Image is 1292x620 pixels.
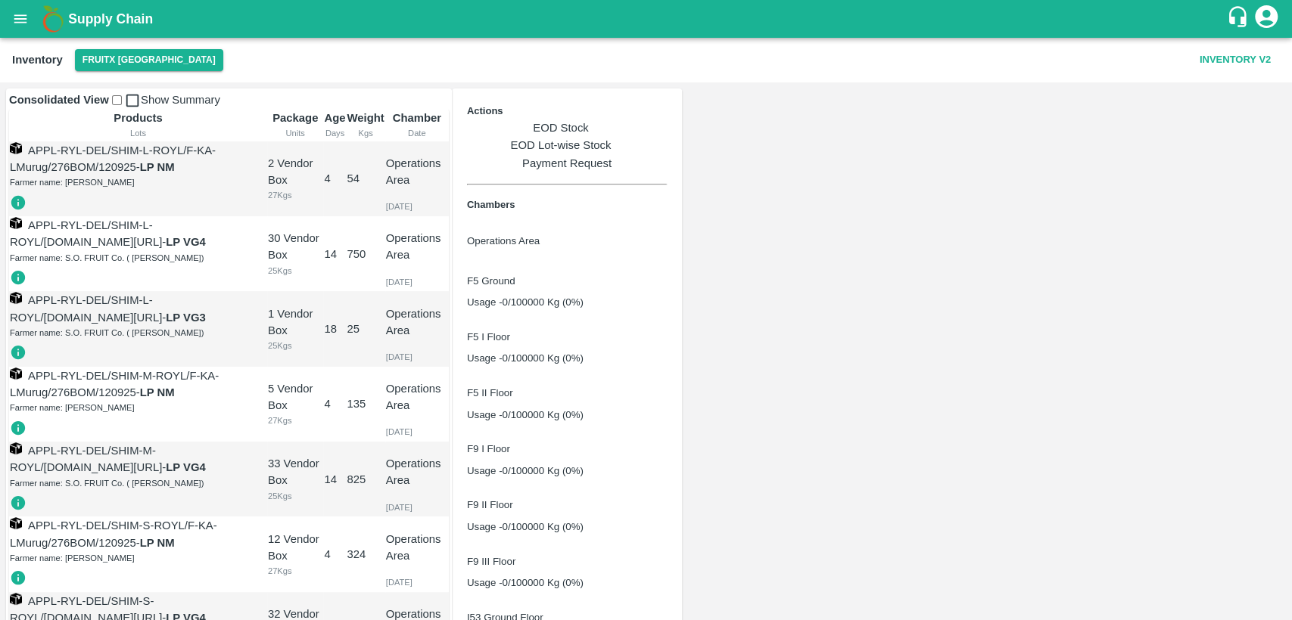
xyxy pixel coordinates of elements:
td: 4 [323,367,346,442]
img: box [10,593,22,605]
div: Farmer name: [PERSON_NAME] [10,175,266,189]
div: Farmer name: [PERSON_NAME] [10,401,266,414]
div: Days [324,126,345,140]
div: [DATE] [386,200,448,213]
button: Select DC [75,49,223,71]
p: Operations Area [386,305,448,339]
div: 25 Kgs [268,339,323,352]
img: logo [38,4,68,34]
button: F9 III FloorUsage -0/100000 Kg (0%) [467,549,584,605]
p: Usage - 0 /100000 Kg (0%) [467,352,584,364]
div: customer-support [1226,5,1253,33]
div: Farmer name: S.O. FRUIT Co. ( [PERSON_NAME]) [10,326,266,339]
img: box [10,367,22,380]
p: Usage - 0 /100000 Kg (0%) [467,465,584,476]
strong: LP VG3 [166,312,206,324]
div: account of current user [1253,3,1280,35]
div: 27 Kgs [268,188,323,202]
span: APPL-RYL-DEL/SHIM-M-ROYL/F-KA-LMurug/276BOM/120925 [10,370,219,398]
b: Chambers [467,199,515,210]
img: box [10,292,22,304]
button: F5 II FloorUsage -0/100000 Kg (0%) [467,381,584,437]
button: F9 I FloorUsage -0/100000 Kg (0%) [467,437,584,493]
button: Operations Area [467,212,540,268]
div: [DATE] [386,501,448,514]
b: Products [114,112,162,124]
span: APPL-RYL-DEL/SHIM-S-ROYL/F-KA-LMurug/276BOM/120925 [10,519,217,548]
td: 4 [323,516,346,591]
div: Farmer name: S.O. FRUIT Co. ( [PERSON_NAME]) [10,251,266,265]
p: Operations Area [386,155,448,189]
span: 750 [347,248,366,260]
strong: LP NM [140,537,175,549]
div: [DATE] [386,350,448,364]
div: 12 Vendor Box [268,531,323,578]
p: Usage - 0 /100000 Kg (0%) [467,296,584,308]
button: F5 I FloorUsage -0/100000 Kg (0%) [467,324,584,380]
p: Operations Area [386,380,448,414]
span: - [136,386,175,398]
div: [DATE] [386,425,448,439]
div: 25 Kgs [268,264,323,277]
strong: LP VG4 [166,236,206,248]
strong: LP VG4 [166,461,206,473]
img: box [10,142,22,154]
span: 25 [347,323,360,335]
p: Usage - 0 /100000 Kg (0%) [467,521,584,532]
div: 25 Kgs [268,489,323,503]
div: Lots [10,126,266,140]
p: Usage - 0 /100000 Kg (0%) [467,409,584,420]
b: Age [324,112,345,124]
a: EOD Lot-wise Stock [467,137,667,153]
div: Date [386,126,448,140]
div: Kgs [347,126,384,140]
b: Weight [347,112,384,124]
td: 14 [323,442,346,516]
b: Inventory [12,54,63,66]
td: 18 [323,291,346,366]
button: F5 GroundUsage -0/100000 Kg (0%) [467,268,584,324]
p: Operations Area [386,531,448,565]
div: 5 Vendor Box [268,380,323,428]
span: APPL-RYL-DEL/SHIM-L-ROYL/F-KA-LMurug/276BOM/120925 [10,144,216,173]
b: Actions [467,105,503,116]
span: - [136,537,175,549]
div: [DATE] [386,275,448,289]
img: box [10,517,22,529]
a: Supply Chain [68,8,1226,29]
span: 825 [347,473,366,485]
button: Inventory V2 [1194,47,1277,73]
div: 27 Kgs [268,414,323,427]
span: APPL-RYL-DEL/SHIM-L-ROYL/[DOMAIN_NAME][URL] [10,219,162,248]
b: Package [272,112,318,124]
div: Units [268,126,323,140]
strong: LP NM [140,161,175,173]
p: Usage - 0 /100000 Kg (0%) [467,577,584,588]
div: 1 Vendor Box [268,305,323,353]
span: - [162,312,205,324]
span: APPL-RYL-DEL/SHIM-M-ROYL/[DOMAIN_NAME][URL] [10,445,162,473]
p: Operations Area [386,230,448,264]
div: 27 Kgs [268,564,323,578]
span: 54 [347,172,360,184]
td: 4 [323,141,346,216]
span: 135 [347,398,366,410]
span: Show Summary [109,94,220,106]
span: - [136,161,175,173]
b: Consolidated View [9,94,109,106]
img: box [10,217,22,229]
b: Chamber [393,112,441,124]
span: 324 [347,548,366,560]
div: Farmer name: [PERSON_NAME] [10,551,266,565]
div: 33 Vendor Box [268,455,323,503]
strong: LP NM [140,386,175,398]
p: Operations Area [386,455,448,489]
span: APPL-RYL-DEL/SHIM-L-ROYL/[DOMAIN_NAME][URL] [10,294,162,323]
span: - [162,236,205,248]
div: Farmer name: S.O. FRUIT Co. ( [PERSON_NAME]) [10,476,266,490]
a: Payment Request [467,155,667,172]
img: box [10,442,22,454]
div: 30 Vendor Box [268,230,323,277]
span: - [162,461,205,473]
div: [DATE] [386,575,448,589]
